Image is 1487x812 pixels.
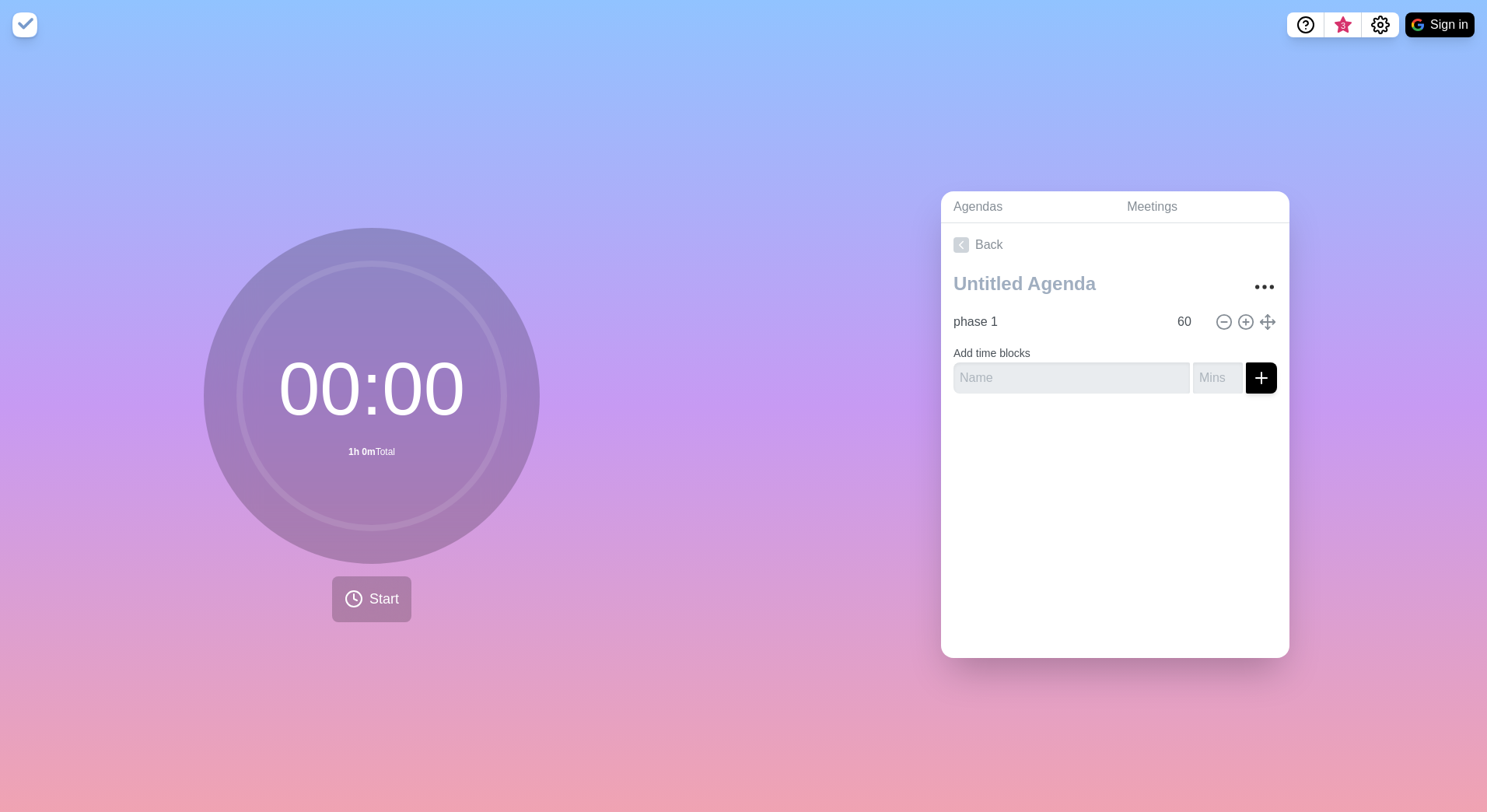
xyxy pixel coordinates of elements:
[1114,191,1289,223] a: Meetings
[1171,306,1209,338] input: Mins
[1193,362,1243,394] input: Mins
[1412,19,1424,31] img: google logo
[1405,12,1475,37] button: Sign in
[941,191,1114,223] a: Agendas
[1362,12,1399,37] button: Settings
[953,362,1190,394] input: Name
[12,12,37,37] img: timeblocks logo
[953,347,1030,359] label: Add time blocks
[941,223,1289,267] a: Back
[1337,19,1349,32] span: 3
[369,589,399,610] span: Start
[1249,271,1280,303] button: More
[1324,12,1362,37] button: What’s new
[1287,12,1324,37] button: Help
[947,306,1168,338] input: Name
[332,576,411,622] button: Start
